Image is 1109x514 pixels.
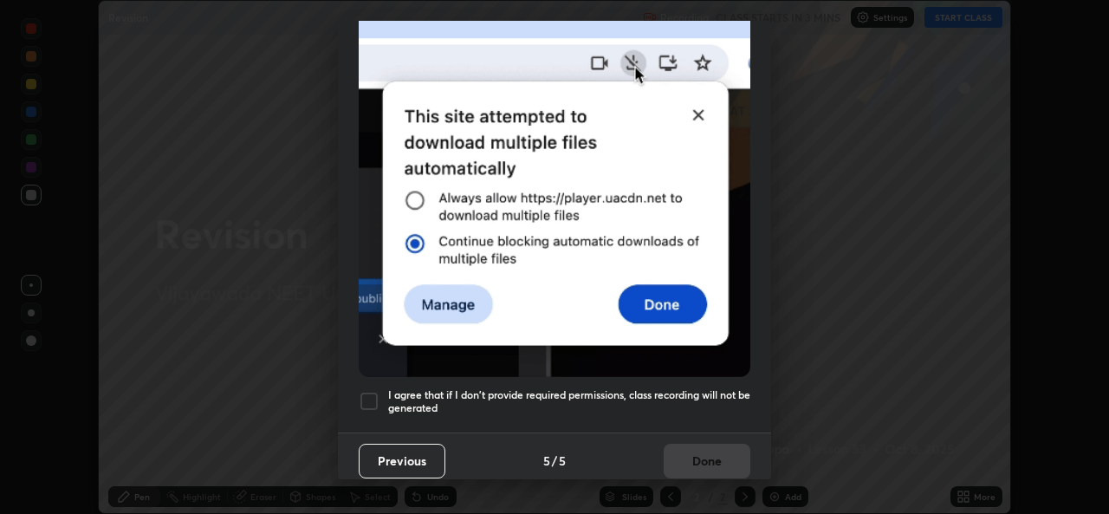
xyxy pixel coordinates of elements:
button: Previous [359,444,445,478]
h4: 5 [559,452,566,470]
h4: / [552,452,557,470]
h5: I agree that if I don't provide required permissions, class recording will not be generated [388,388,750,415]
h4: 5 [543,452,550,470]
